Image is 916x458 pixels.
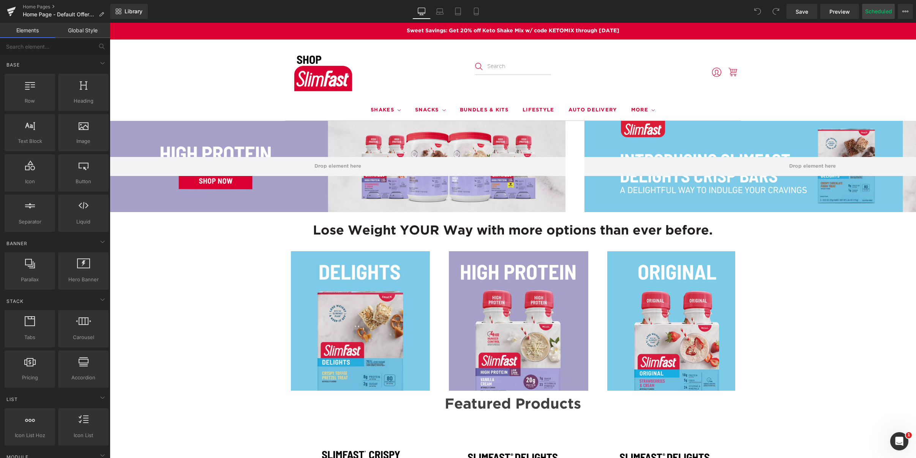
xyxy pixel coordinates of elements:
[898,4,913,19] button: More
[7,276,53,284] span: Parallax
[7,333,53,341] span: Tabs
[7,137,53,145] span: Text Block
[7,431,53,439] span: Icon List Hoz
[60,431,106,439] span: Icon List
[60,218,106,226] span: Liquid
[459,81,507,94] a: Auto Delivery
[618,44,628,54] img: shopping cart
[60,333,106,341] span: Carousel
[413,81,445,94] a: Lifestyle
[23,4,110,10] a: Home Pages
[906,432,912,438] span: 1
[829,8,850,16] span: Preview
[60,137,106,145] span: Image
[60,177,106,185] span: Button
[350,81,399,94] a: Bundles & Kits
[750,4,765,19] button: Undo
[55,23,110,38] a: Global Style
[181,228,321,368] img: Intermittent Fasting Products
[365,36,441,52] input: Search
[261,81,291,94] a: Shakes
[203,202,603,214] undefined: Lose Weight YOUR Way with more options than ever before.
[6,61,21,68] span: Base
[60,97,106,105] span: Heading
[23,11,96,17] span: Home Page - Default Offers - as of [DATE]
[297,5,510,12] span: Sweet Savings: Get 20% off Keto Shake Mix w/ code KETOMIX through [DATE]
[110,4,148,19] a: New Library
[365,40,373,48] button: Search
[175,24,251,74] img: Slimfast Shop homepage
[175,77,631,98] nav: Main navigation
[305,81,336,94] a: Snacks
[339,228,479,368] img: Advanced Nutrition Products
[125,8,142,15] span: Library
[7,374,53,382] span: Pricing
[6,240,28,247] span: Banner
[412,4,431,19] a: Desktop
[60,276,106,284] span: Hero Banner
[7,218,53,226] span: Separator
[7,177,53,185] span: Icon
[890,432,908,450] iframe: Intercom live chat
[768,4,783,19] button: Redo
[497,228,637,368] img: Intermittent Fasting Products
[796,8,808,16] span: Save
[862,4,895,19] button: Scheduled
[6,298,24,305] span: Stack
[521,81,545,94] a: More
[467,4,485,19] a: Mobile
[6,396,19,403] span: List
[7,97,53,105] span: Row
[820,4,859,19] a: Preview
[449,4,467,19] a: Tablet
[431,4,449,19] a: Laptop
[60,374,106,382] span: Accordion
